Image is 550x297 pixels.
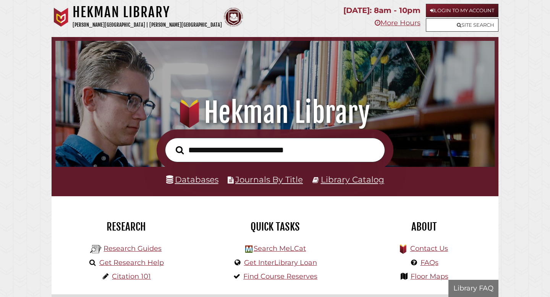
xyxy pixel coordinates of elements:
[172,144,188,157] button: Search
[243,272,317,281] a: Find Course Reserves
[355,220,493,233] h2: About
[254,244,306,253] a: Search MeLCat
[64,96,487,129] h1: Hekman Library
[411,272,448,281] a: Floor Maps
[410,244,448,253] a: Contact Us
[57,220,195,233] h2: Research
[206,220,344,233] h2: Quick Tasks
[426,4,498,17] a: Login to My Account
[99,258,164,267] a: Get Research Help
[166,174,218,184] a: Databases
[104,244,162,253] a: Research Guides
[421,258,438,267] a: FAQs
[112,272,151,281] a: Citation 101
[90,244,102,255] img: Hekman Library Logo
[375,19,421,27] a: More Hours
[321,174,384,184] a: Library Catalog
[244,258,317,267] a: Get InterLibrary Loan
[343,4,421,17] p: [DATE]: 8am - 10pm
[176,145,184,154] i: Search
[426,18,498,32] a: Site Search
[235,174,303,184] a: Journals By Title
[73,21,222,29] p: [PERSON_NAME][GEOGRAPHIC_DATA] | [PERSON_NAME][GEOGRAPHIC_DATA]
[52,8,71,27] img: Calvin University
[245,245,252,253] img: Hekman Library Logo
[73,4,222,21] h1: Hekman Library
[224,8,243,27] img: Calvin Theological Seminary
